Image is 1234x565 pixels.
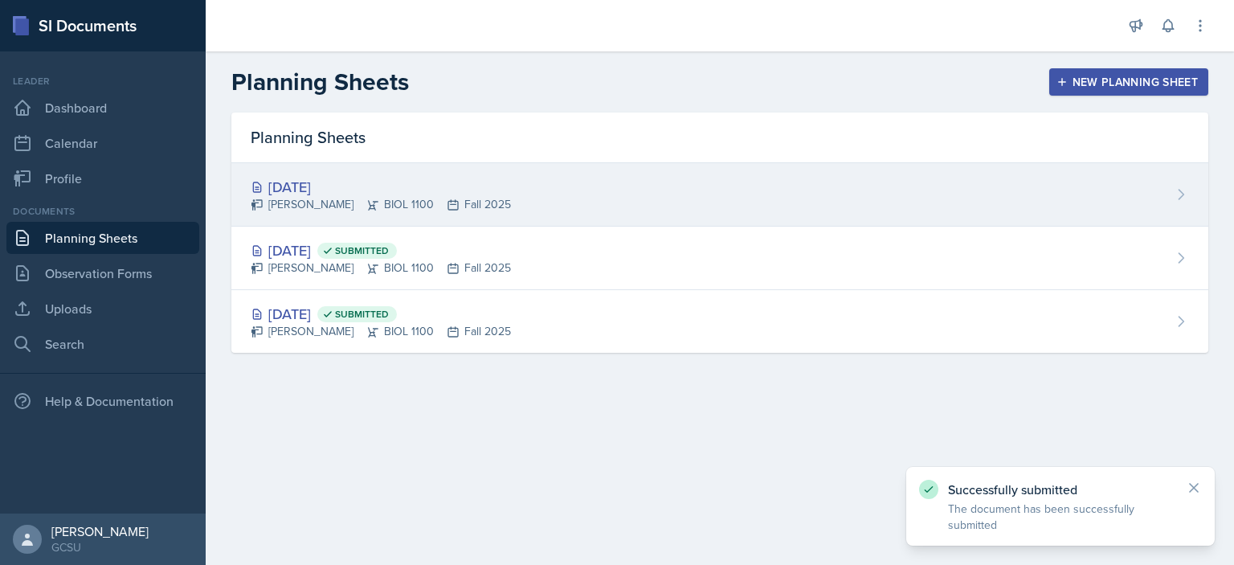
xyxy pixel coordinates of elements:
[6,222,199,254] a: Planning Sheets
[251,240,511,261] div: [DATE]
[251,303,511,325] div: [DATE]
[231,68,409,96] h2: Planning Sheets
[251,323,511,340] div: [PERSON_NAME] BIOL 1100 Fall 2025
[6,127,199,159] a: Calendar
[6,328,199,360] a: Search
[6,204,199,219] div: Documents
[6,385,199,417] div: Help & Documentation
[948,501,1173,533] p: The document has been successfully submitted
[251,196,511,213] div: [PERSON_NAME] BIOL 1100 Fall 2025
[1049,68,1208,96] button: New Planning Sheet
[231,113,1208,163] div: Planning Sheets
[335,244,389,257] span: Submitted
[51,539,149,555] div: GCSU
[231,290,1208,353] a: [DATE] Submitted [PERSON_NAME]BIOL 1100Fall 2025
[51,523,149,539] div: [PERSON_NAME]
[6,92,199,124] a: Dashboard
[231,227,1208,290] a: [DATE] Submitted [PERSON_NAME]BIOL 1100Fall 2025
[335,308,389,321] span: Submitted
[1060,76,1198,88] div: New Planning Sheet
[948,481,1173,497] p: Successfully submitted
[6,162,199,194] a: Profile
[6,74,199,88] div: Leader
[6,257,199,289] a: Observation Forms
[251,176,511,198] div: [DATE]
[251,260,511,276] div: [PERSON_NAME] BIOL 1100 Fall 2025
[231,163,1208,227] a: [DATE] [PERSON_NAME]BIOL 1100Fall 2025
[6,293,199,325] a: Uploads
